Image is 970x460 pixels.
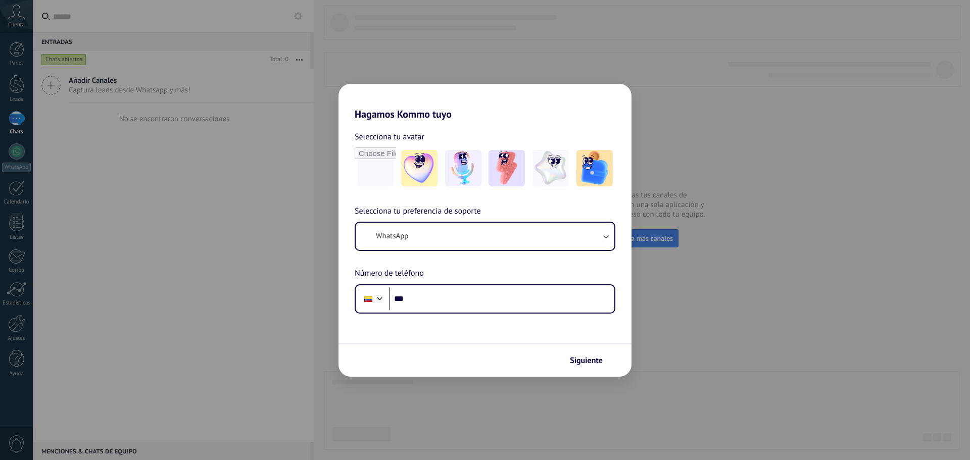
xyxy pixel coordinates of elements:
[376,231,408,241] span: WhatsApp
[359,288,378,310] div: Colombia: + 57
[576,150,613,186] img: -5.jpeg
[355,130,424,143] span: Selecciona tu avatar
[338,84,632,120] h2: Hagamos Kommo tuyo
[355,205,481,218] span: Selecciona tu preferencia de soporte
[532,150,569,186] img: -4.jpeg
[489,150,525,186] img: -3.jpeg
[401,150,438,186] img: -1.jpeg
[570,357,603,364] span: Siguiente
[356,223,614,250] button: WhatsApp
[565,352,616,369] button: Siguiente
[445,150,481,186] img: -2.jpeg
[355,267,424,280] span: Número de teléfono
